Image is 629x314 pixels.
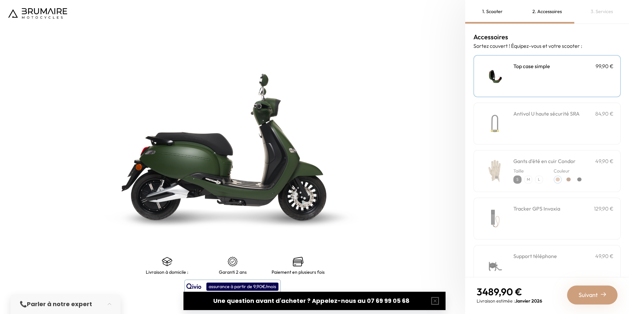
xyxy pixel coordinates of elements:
[554,168,583,174] p: Couleur
[513,157,576,165] h3: Gants d'été en cuir Condor
[8,8,67,19] img: Logo de Brumaire
[596,62,614,70] p: 99,90 €
[481,205,508,232] img: Tracker GPS Invoxia
[162,256,172,267] img: shipping.png
[481,110,508,138] img: Antivol U haute sécurité SRA
[272,269,325,275] p: Paiement en plusieurs fois
[481,62,508,90] img: Top case simple
[186,283,201,290] img: logo qivio
[595,252,614,260] p: 49,90 €
[146,269,188,275] p: Livraison à domicile :
[594,205,614,212] p: 129,90 €
[601,292,606,297] img: right-arrow-2.png
[579,290,598,300] span: Suivant
[184,280,281,293] button: assurance à partir de 9,90€/mois
[525,176,532,183] p: M
[513,110,580,118] h3: Antivol U haute sécurité SRA
[536,176,543,183] p: L
[206,283,278,291] div: assurance à partir de 9,90€/mois
[595,110,614,118] p: 84,90 €
[513,168,543,174] p: Taille
[513,252,557,260] h3: Support téléphone
[481,252,508,280] img: Support téléphone
[219,269,247,275] p: Garanti 2 ans
[227,256,238,267] img: certificat-de-garantie.png
[514,176,521,183] p: S
[515,298,542,304] span: Janvier 2026
[513,205,560,212] h3: Tracker GPS Invoxia
[595,157,614,165] p: 49,90 €
[293,256,303,267] img: credit-cards.png
[473,32,621,42] h3: Accessoires
[473,42,621,50] p: Sortez couvert ! Équipez-vous et votre scooter :
[513,62,550,70] h3: Top case simple
[481,157,508,185] img: Gants d'été en cuir Condor
[477,286,542,298] p: 3489,90 €
[477,298,542,304] p: Livraison estimée :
